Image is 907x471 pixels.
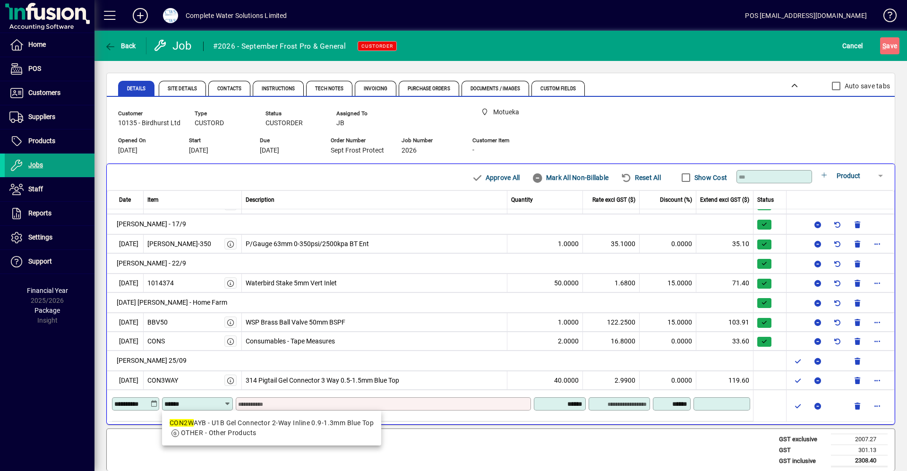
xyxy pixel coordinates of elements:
td: 1.6800 [583,274,640,292]
span: Instructions [262,86,295,91]
div: Job [154,38,194,53]
span: [DATE] [260,147,279,154]
td: 35.10 [696,234,753,253]
span: 2.0000 [558,336,579,346]
button: Back [102,37,138,54]
td: 2.9900 [583,371,640,390]
td: [DATE] [107,274,144,292]
div: Complete Water Solutions Limited [186,8,287,23]
div: CON3WAY [147,376,178,385]
label: Show Cost [693,173,727,182]
button: More options [870,236,885,251]
a: Support [5,250,94,274]
span: CUSTORDER [361,43,393,49]
td: GST inclusive [774,455,831,467]
span: Settings [28,233,52,241]
span: 50.0000 [554,278,579,288]
td: [DATE] [107,371,144,390]
span: Type [195,111,251,117]
span: Sept Frost Protect [331,147,384,154]
span: Mark All Non-Billable [532,170,608,185]
button: More options [870,334,885,349]
span: Home [28,41,46,48]
td: 15.0000 [640,274,696,292]
div: [PERSON_NAME] - 22/9 [112,254,753,273]
span: Approve All [471,170,520,185]
td: 16.8000 [583,332,640,351]
span: 2026 [402,147,417,154]
span: 1.0000 [558,239,579,249]
span: Reports [28,209,51,217]
span: JB [336,120,344,127]
span: Due [260,137,317,144]
mat-option: CON2WAYB - U1B Gel Connector 2-Way Inline 0.9-1.3mm Blue Top [162,414,381,442]
td: P/Gauge 63mm 0-350psi/2500kpa BT Ent [242,234,508,253]
span: Discount (%) [660,196,692,204]
td: 0.0000 [640,332,696,351]
button: More options [870,315,885,330]
td: 0.0000 [640,234,696,253]
div: #2026 - September Frost Pro & General [213,39,346,54]
button: Save [880,37,899,54]
span: Quantity [511,196,533,204]
td: 15.0000 [640,313,696,332]
span: Package [34,307,60,314]
td: 2308.40 [831,455,888,467]
span: Assigned To [336,111,393,117]
span: Invoicing [364,86,387,91]
div: CONS [147,336,165,346]
div: BBV50 [147,317,168,327]
span: Tech Notes [315,86,343,91]
span: Custom Fields [540,86,575,91]
button: Mark All Non-Billable [528,169,612,186]
span: CUSTORDER [265,120,303,127]
span: S [882,42,886,50]
span: Date [119,196,131,204]
td: 119.60 [696,371,753,390]
td: 0.0000 [640,371,696,390]
a: POS [5,57,94,81]
button: Profile [155,7,186,24]
span: Motueka [493,107,519,117]
td: Waterbird Stake 5mm Vert Inlet [242,274,508,292]
span: Financial Year [27,287,68,294]
button: More options [870,275,885,291]
span: 1.0000 [558,317,579,327]
span: Customer Item [472,137,529,144]
button: More options [870,197,885,212]
td: GST exclusive [774,434,831,445]
td: WSP Brass Ball Valve 50mm BSPF [242,313,508,332]
span: [DATE] [189,147,208,154]
span: Purchase Orders [408,86,450,91]
td: [DATE] [107,234,144,253]
a: Products [5,129,94,153]
td: 2007.27 [831,434,888,445]
em: CON2W [170,419,194,427]
button: Approve All [468,169,523,186]
span: Rate excl GST ($) [592,196,635,204]
span: Cancel [842,38,863,53]
span: Site Details [168,86,197,91]
button: More options [870,373,885,388]
a: Reports [5,202,94,225]
span: Suppliers [28,113,55,120]
span: Jobs [28,161,43,169]
a: Knowledge Base [876,2,895,33]
span: Description [246,196,274,204]
span: Status [757,196,774,204]
span: [DATE] [118,147,137,154]
a: Settings [5,226,94,249]
button: Add [125,7,155,24]
span: - [472,146,474,154]
div: [PERSON_NAME] 25/09 [112,351,753,370]
td: 33.60 [696,332,753,351]
div: [PERSON_NAME] - 17/9 [112,214,753,234]
td: 314 Pigtail Gel Connector 3 Way 0.5-1.5mm Blue Top [242,371,508,390]
span: Details [127,86,145,91]
a: Home [5,33,94,57]
span: Order Number [331,137,387,144]
span: Contacts [217,86,241,91]
span: Motueka [477,106,539,118]
span: ave [882,38,897,53]
span: Products [28,137,55,145]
